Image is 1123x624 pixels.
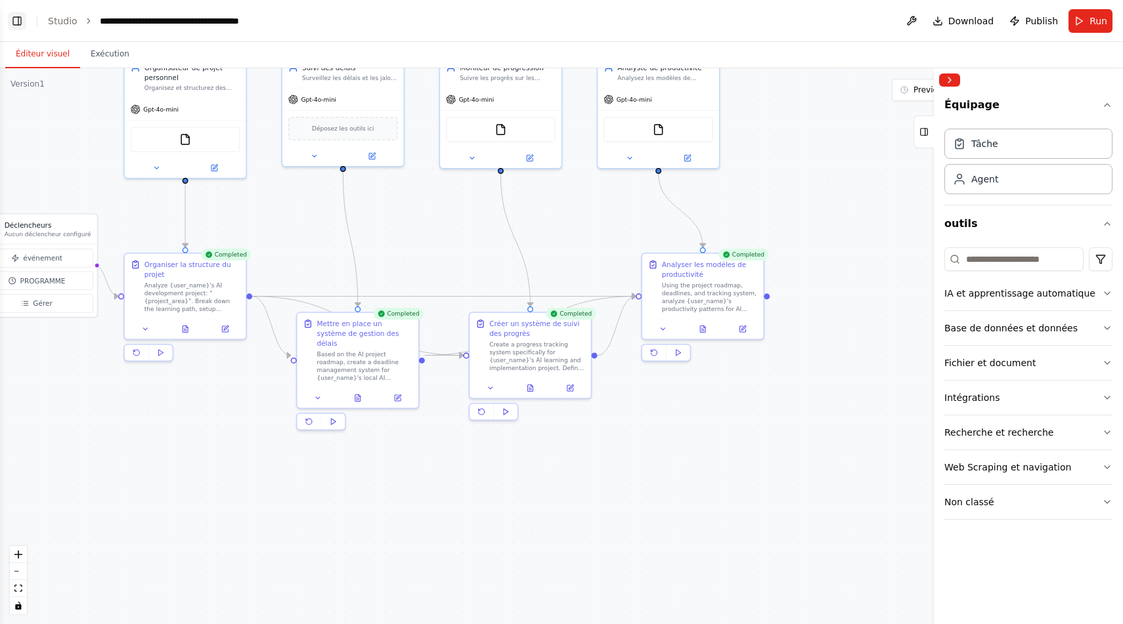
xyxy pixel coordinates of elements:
div: Web Scraping et navigation [944,461,1071,474]
span: Gpt-4o-mini [143,106,179,114]
div: outils [944,242,1112,530]
button: Ouvrir dans le panneau latéral [502,152,558,164]
div: Analyste de productivité [617,62,713,72]
h3: Déclencheurs [5,220,91,230]
div: Organiser la structure du projet [144,260,240,280]
button: View output [164,323,206,335]
g: Edge from 5c3849b5-7b3f-461a-8cd3-4ca1ae91d09e to 178b6239-0c54-41d0-81e3-dfe5e797c3c4 [252,291,291,360]
div: Contrôles de flux de réaction [10,546,27,614]
button: Download [927,9,1000,33]
div: Analyste de productivitéAnalysez les modèles de productivité, identifiez les temps de performance... [597,56,720,169]
button: Ouvrir dans le panneau latéral [553,382,587,394]
button: Base de données et données [944,311,1112,345]
span: Gpt-4o-mini [459,96,495,104]
div: Base de données et données [944,322,1078,335]
button: Équipage [944,92,1112,123]
span: Gpt-4o-mini [301,96,336,104]
span: Gérer [33,299,52,308]
button: Zoom arrière [10,563,27,580]
button: Zoomer [10,546,27,563]
button: Previous executions [892,79,1049,101]
button: Ouvrir dans le panneau latéral [659,152,715,164]
button: Fichier et document [944,346,1112,380]
img: Outil de lecture de fichiers [495,123,506,135]
span: Previous executions [914,85,992,95]
button: Ouvrir dans le panneau latéral [381,392,415,404]
div: Suivre les progrès sur les objectifs et les projets personnels pour {user_name}, analyser les tau... [460,74,556,82]
div: Based on the AI project roadmap, create a deadline management system for {user_name}'s local AI d... [317,350,412,382]
button: Show left sidebar [8,12,26,30]
g: Edge from db3cbb7a-8cd3-45d9-a3e7-9c7d979f5c04 to 3bbb0c3c-49be-4831-86dd-48eced0be0ee [496,174,535,306]
p: Aucun déclencheur configuré [5,230,91,238]
g: Edge from f33bb258-4fb2-4556-91f0-726182c35696 to 178b6239-0c54-41d0-81e3-dfe5e797c3c4 [338,172,363,306]
button: Réduire la barre latérale droite [939,73,960,87]
span: Download [948,14,994,28]
div: Fichier et document [944,356,1036,369]
div: Completed [201,249,251,260]
div: Non classé [944,495,994,509]
div: Créer un système de suivi des progrès [489,319,585,339]
div: Organisez et structurez des projets personnels en les décomposant en tâches gérables, en établiss... [144,84,240,92]
button: Run [1068,9,1112,33]
g: Edge from 341cda32-bf7b-4db3-ae25-c5df9c24f4f2 to 5c3849b5-7b3f-461a-8cd3-4ca1ae91d09e [181,184,190,247]
div: Suivi des délais [302,62,398,72]
div: Version 1 [11,79,45,89]
span: Déposez les outils ici [312,123,374,133]
div: Suivi des délaisSurveillez les délais et les jalons du projet, créez des systèmes de rappel compl... [281,56,405,167]
div: Intégrations [944,391,1000,404]
div: Agent [971,173,998,186]
img: Outil de lecture de fichiers [179,133,191,145]
g: Edge from 3bbb0c3c-49be-4831-86dd-48eced0be0ee to 88df70e8-5d5b-48a3-8bd0-7d182df0c2be [598,291,636,360]
button: Ouvrir dans le panneau latéral [208,323,242,335]
button: basculer l'interactivité [10,597,27,614]
div: Completed [373,308,423,320]
div: CompletedAnalyser les modèles de productivitéUsing the project roadmap, deadlines, and tracking s... [641,253,764,365]
div: IA et apprentissage automatique [944,287,1095,300]
div: Analyze {user_name}'s AI development project: "{project_area}". Break down the learning path, set... [144,281,240,313]
a: Studio [48,16,77,26]
button: View output [682,323,724,335]
div: Moniteur de progressionSuivre les progrès sur les objectifs et les projets personnels pour {user_... [439,56,563,169]
div: Create a progress tracking system specifically for {user_name}'s AI learning and implementation p... [489,341,585,372]
div: Organisateur de projet personnel [144,62,240,82]
button: Recherche et recherche [944,415,1112,449]
button: View output [337,392,379,404]
button: Basculer la barre latérale [929,68,939,624]
div: CompletedOrganiser la structure du projetAnalyze {user_name}'s AI development project: "{project_... [123,253,247,365]
g: Edge from triggers to 5c3849b5-7b3f-461a-8cd3-4ca1ae91d09e [95,260,118,301]
button: outils [944,205,1112,242]
button: Non classé [944,485,1112,519]
div: Completed [546,308,596,320]
button: Publish [1004,9,1063,33]
div: Équipage [944,123,1112,205]
div: Surveillez les délais et les jalons du projet, créez des systèmes de rappel complets et assurez-v... [302,74,398,82]
div: CompletedCréer un système de suivi des progrèsCreate a progress tracking system specifically for ... [469,312,592,425]
button: vue d'ajustement [10,580,27,597]
nav: Fil d'Ariane [48,14,286,28]
span: Publish [1025,14,1058,28]
div: Tâche [971,137,998,150]
g: Edge from 5b458e6b-b833-449d-ab87-25c3fb4d4404 to 88df70e8-5d5b-48a3-8bd0-7d182df0c2be [653,174,708,247]
img: Outil de lecture de fichiers [653,123,665,135]
div: Analyser les modèles de productivité [662,260,758,280]
div: Using the project roadmap, deadlines, and tracking system, analyze {user_name}'s productivity pat... [662,281,758,313]
div: Recherche et recherche [944,426,1053,439]
button: Ouvrir dans le panneau latéral [726,323,760,335]
button: Web Scraping et navigation [944,450,1112,484]
span: PROGRAMME [20,276,66,285]
div: Moniteur de progression [460,62,556,72]
button: Ouvrir dans le panneau latéral [187,162,242,174]
button: Exécution [80,41,140,68]
span: événement [23,253,62,263]
span: Gpt-4o-mini [617,96,652,104]
g: Edge from 178b6239-0c54-41d0-81e3-dfe5e797c3c4 to 3bbb0c3c-49be-4831-86dd-48eced0be0ee [425,350,464,360]
div: CompletedMettre en place un système de gestion des délaisBased on the AI project roadmap, create ... [296,312,420,434]
button: Ouvrir dans le panneau latéral [344,150,400,162]
g: Edge from 5c3849b5-7b3f-461a-8cd3-4ca1ae91d09e to 88df70e8-5d5b-48a3-8bd0-7d182df0c2be [252,291,636,301]
div: Analysez les modèles de productivité, identifiez les temps de performance de pointe, repérez les ... [617,74,713,82]
button: IA et apprentissage automatique [944,276,1112,310]
button: Intégrations [944,381,1112,415]
div: Completed [718,249,768,260]
div: Mettre en place un système de gestion des délais [317,319,412,348]
button: Éditeur visuel [5,41,80,68]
